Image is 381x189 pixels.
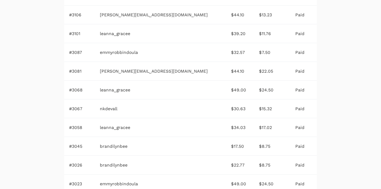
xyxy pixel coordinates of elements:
td: $8.75 [257,156,290,175]
td: #3045 [64,137,95,156]
td: Paid [290,156,317,175]
td: #3068 [64,81,95,99]
td: $11.76 [257,24,290,43]
td: #3106 [64,6,95,24]
td: Paid [290,137,317,156]
td: Paid [290,6,317,24]
td: $13.23 [257,6,290,24]
td: #3026 [64,156,95,175]
td: $17.02 [257,118,290,137]
td: $30.63 [226,99,257,118]
td: emmyrobbindoula [95,43,226,62]
td: Paid [290,118,317,137]
td: $15.32 [257,99,290,118]
td: $49.00 [226,81,257,99]
td: $22.77 [226,156,257,175]
td: $24.50 [257,81,290,99]
td: brandilynbee [95,156,226,175]
td: leanna_gracee [95,24,226,43]
td: $44.10 [226,62,257,81]
td: #3058 [64,118,95,137]
td: $32.57 [226,43,257,62]
td: [PERSON_NAME][EMAIL_ADDRESS][DOMAIN_NAME] [95,62,226,81]
td: leanna_gracee [95,81,226,99]
td: $22.05 [257,62,290,81]
td: Paid [290,81,317,99]
td: brandilynbee [95,137,226,156]
td: Paid [290,43,317,62]
td: nkdevall [95,99,226,118]
td: $8.75 [257,137,290,156]
td: #3067 [64,99,95,118]
td: $44.10 [226,6,257,24]
td: leanna_gracee [95,118,226,137]
td: Paid [290,99,317,118]
td: $7.50 [257,43,290,62]
td: #3081 [64,62,95,81]
td: $17.50 [226,137,257,156]
td: #3087 [64,43,95,62]
td: $34.03 [226,118,257,137]
td: Paid [290,24,317,43]
td: #3101 [64,24,95,43]
td: $39.20 [226,24,257,43]
td: [PERSON_NAME][EMAIL_ADDRESS][DOMAIN_NAME] [95,6,226,24]
td: Paid [290,62,317,81]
